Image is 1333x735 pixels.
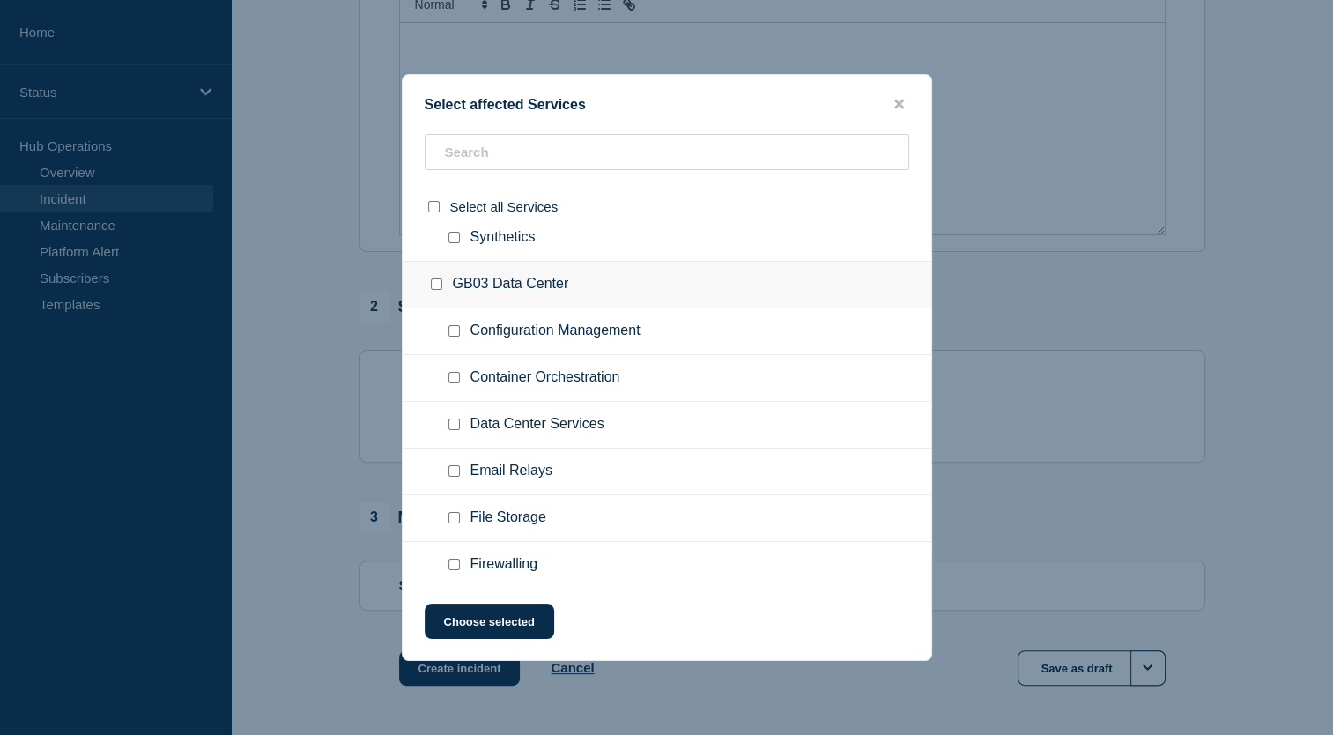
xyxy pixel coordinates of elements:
input: Email Relays checkbox [448,465,460,477]
span: Container Orchestration [470,369,620,387]
span: Data Center Services [470,416,604,434]
div: Select affected Services [403,96,931,113]
input: select all checkbox [428,201,440,212]
input: Firewalling checkbox [448,559,460,570]
span: Synthetics [470,229,536,247]
input: Configuration Management checkbox [448,325,460,337]
span: Firewalling [470,556,537,574]
input: Container Orchestration checkbox [448,372,460,383]
span: Configuration Management [470,323,641,340]
input: Search [425,134,909,170]
span: File Storage [470,509,546,527]
input: Data Center Services checkbox [448,419,460,430]
button: Choose selected [425,604,554,639]
span: Select all Services [450,199,559,214]
div: GB03 Data Center [403,262,931,308]
span: Email Relays [470,463,552,480]
input: Synthetics checkbox [448,232,460,243]
input: File Storage checkbox [448,512,460,523]
input: GB03 Data Center checkbox [431,278,442,290]
button: close button [889,96,909,113]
